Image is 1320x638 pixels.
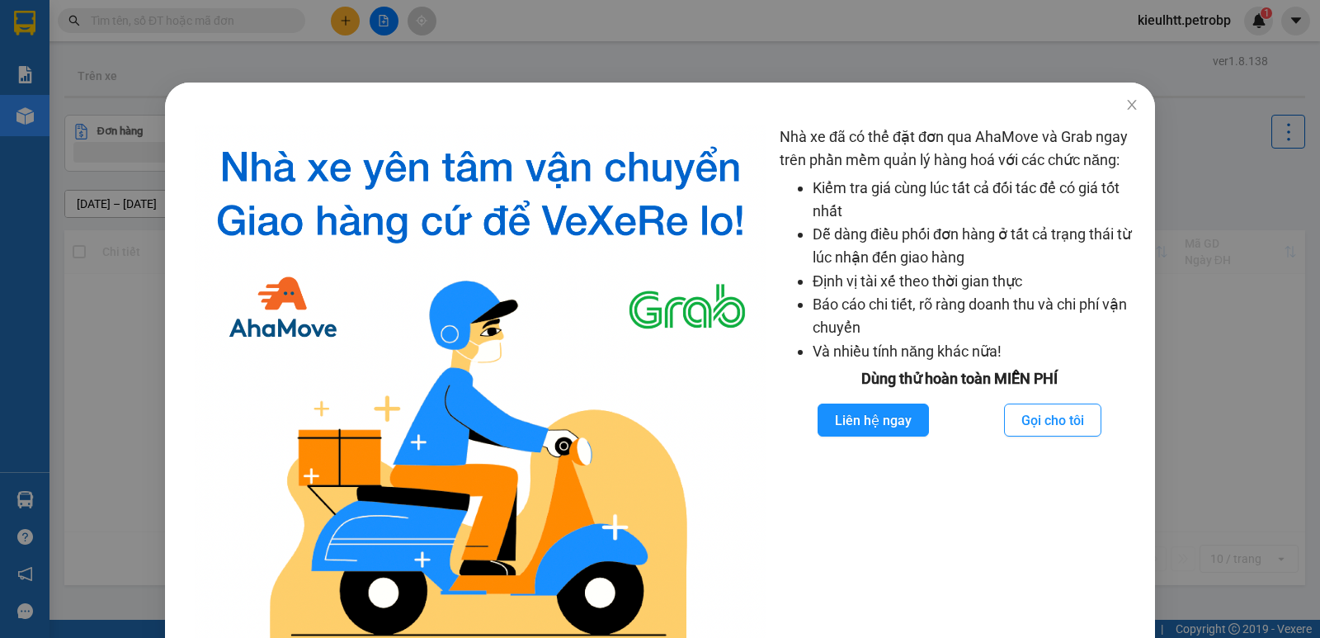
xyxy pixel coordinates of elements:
span: close [1125,98,1138,111]
li: Định vị tài xế theo thời gian thực [813,270,1138,293]
button: Close [1109,83,1155,129]
span: Gọi cho tôi [1021,410,1084,431]
div: Dùng thử hoàn toàn MIỄN PHÍ [780,367,1138,390]
li: Báo cáo chi tiết, rõ ràng doanh thu và chi phí vận chuyển [813,293,1138,340]
li: Kiểm tra giá cùng lúc tất cả đối tác để có giá tốt nhất [813,177,1138,224]
button: Gọi cho tôi [1004,404,1101,437]
button: Liên hệ ngay [818,404,929,437]
li: Dễ dàng điều phối đơn hàng ở tất cả trạng thái từ lúc nhận đến giao hàng [813,223,1138,270]
li: Và nhiều tính năng khác nữa! [813,340,1138,363]
span: Liên hệ ngay [835,410,912,431]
